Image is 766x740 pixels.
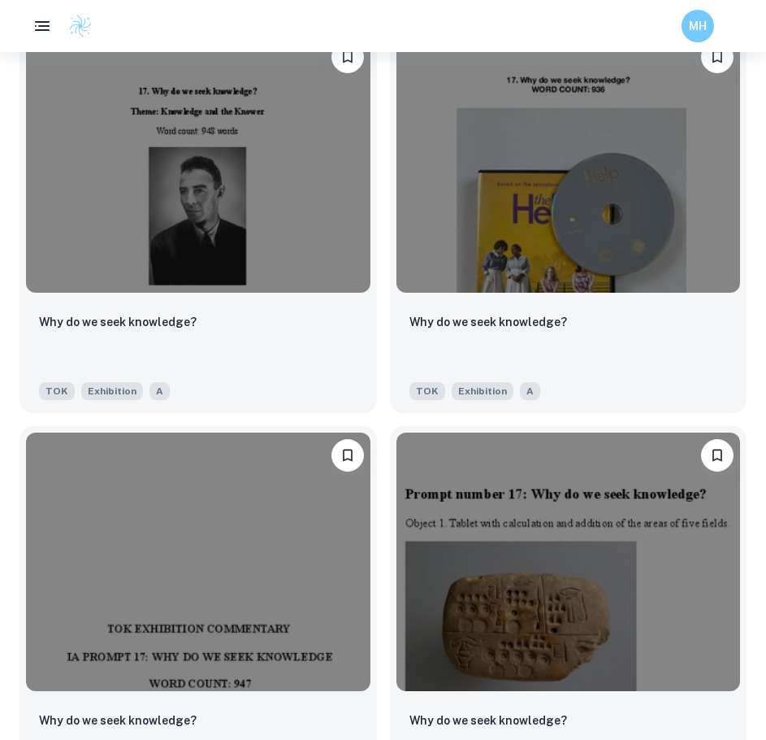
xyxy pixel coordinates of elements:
img: Clastify logo [68,14,93,38]
button: Bookmark [331,41,364,73]
button: Bookmark [701,41,734,73]
img: TOK Exhibition example thumbnail: Why do we seek knowledge? [396,433,741,691]
img: TOK Exhibition example thumbnail: Why do we seek knowledge? [396,34,741,293]
img: TOK Exhibition example thumbnail: Why do we seek knowledge? [26,34,370,293]
p: Why do we seek knowledge? [409,712,567,729]
button: MH [682,10,714,42]
a: Bookmark Why do we seek knowledge?TOKExhibitionA [390,28,747,413]
img: TOK Exhibition example thumbnail: Why do we seek knowledge? [26,433,370,691]
button: Bookmark [701,439,734,472]
p: Why do we seek knowledge? [39,712,197,729]
span: Exhibition [81,382,143,400]
a: BookmarkWhy do we seek knowledge?TOKExhibitionA [19,28,377,413]
span: TOK [409,382,445,400]
span: A [149,382,170,400]
a: Clastify logo [58,14,93,38]
p: Why do we seek knowledge? [409,313,567,331]
span: TOK [39,382,75,400]
span: Exhibition [452,382,513,400]
p: Why do we seek knowledge? [39,313,197,331]
h6: MH [689,17,708,35]
button: Bookmark [331,439,364,472]
span: A [520,382,540,400]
